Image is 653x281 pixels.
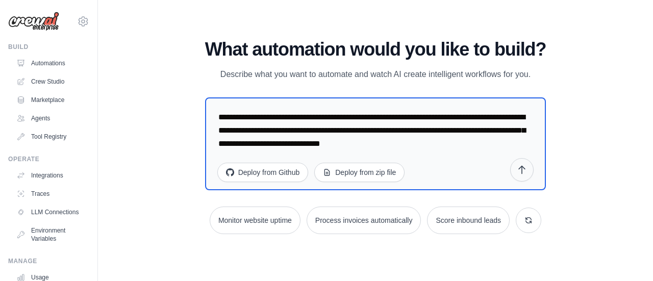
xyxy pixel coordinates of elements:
button: Deploy from Github [217,163,309,182]
a: LLM Connections [12,204,89,220]
button: Deploy from zip file [314,163,405,182]
a: Agents [12,110,89,126]
div: Operate [8,155,89,163]
iframe: Chat Widget [602,232,653,281]
a: Environment Variables [12,222,89,247]
button: Process invoices automatically [307,207,421,234]
a: Marketplace [12,92,89,108]
button: Monitor website uptime [210,207,300,234]
button: Score inbound leads [427,207,510,234]
a: Automations [12,55,89,71]
div: Manage [8,257,89,265]
a: Tool Registry [12,129,89,145]
a: Crew Studio [12,73,89,90]
img: Logo [8,12,59,31]
div: Build [8,43,89,51]
a: Traces [12,186,89,202]
h1: What automation would you like to build? [205,39,546,60]
p: Describe what you want to automate and watch AI create intelligent workflows for you. [205,68,546,81]
a: Integrations [12,167,89,184]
